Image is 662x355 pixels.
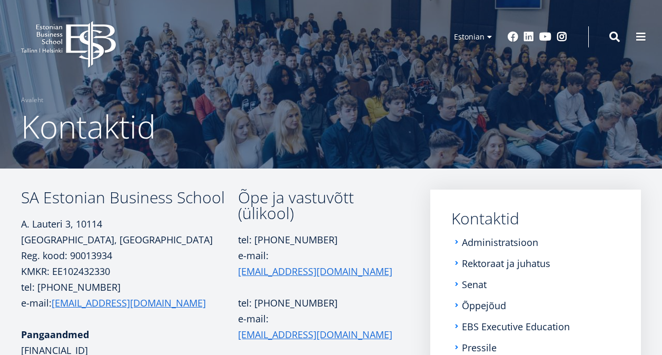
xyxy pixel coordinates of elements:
[238,327,392,342] a: [EMAIL_ADDRESS][DOMAIN_NAME]
[21,263,238,279] p: KMKR: EE102432330
[238,263,392,279] a: [EMAIL_ADDRESS][DOMAIN_NAME]
[238,232,400,279] p: tel: [PHONE_NUMBER] e-mail:
[539,32,551,42] a: Youtube
[462,342,497,353] a: Pressile
[21,105,156,148] span: Kontaktid
[238,190,400,221] h3: Õpe ja vastuvõtt (ülikool)
[451,211,620,226] a: Kontaktid
[557,32,567,42] a: Instagram
[462,279,487,290] a: Senat
[508,32,518,42] a: Facebook
[21,216,238,263] p: A. Lauteri 3, 10114 [GEOGRAPHIC_DATA], [GEOGRAPHIC_DATA] Reg. kood: 90013934
[21,279,238,311] p: tel: [PHONE_NUMBER] e-mail:
[462,321,570,332] a: EBS Executive Education
[21,95,43,105] a: Avaleht
[21,328,89,341] strong: Pangaandmed
[238,311,400,342] p: e-mail:
[21,190,238,205] h3: SA Estonian Business School
[52,295,206,311] a: [EMAIL_ADDRESS][DOMAIN_NAME]
[462,237,538,248] a: Administratsioon
[462,300,506,311] a: Õppejõud
[462,258,550,269] a: Rektoraat ja juhatus
[238,295,400,311] p: tel: [PHONE_NUMBER]
[523,32,534,42] a: Linkedin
